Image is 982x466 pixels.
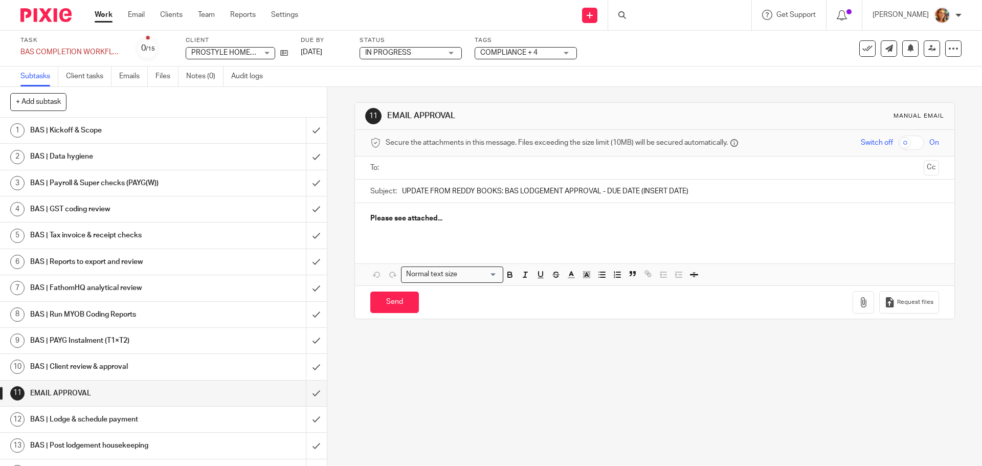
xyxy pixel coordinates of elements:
[370,186,397,196] label: Subject:
[480,49,538,56] span: COMPLIANCE + 4
[30,202,207,217] h1: BAS | GST coding review
[10,229,25,243] div: 5
[146,46,155,52] small: /15
[897,298,933,306] span: Request files
[30,123,207,138] h1: BAS | Kickoff & Scope
[10,360,25,374] div: 10
[10,281,25,295] div: 7
[924,160,939,175] button: Cc
[387,110,677,121] h1: EMAIL APPROVAL
[20,47,123,57] div: BAS COMPLETION WORKFLOW - FATHOM MYOB - [DATE] - [DATE]
[191,49,284,56] span: PROSTYLE HOMES PTY LTD
[30,149,207,164] h1: BAS | Data hygiene
[10,93,66,110] button: + Add subtask
[198,10,215,20] a: Team
[95,10,113,20] a: Work
[370,163,382,173] label: To:
[301,49,322,56] span: [DATE]
[119,66,148,86] a: Emails
[160,10,183,20] a: Clients
[10,202,25,216] div: 4
[20,8,72,22] img: Pixie
[934,7,950,24] img: Avatar.png
[10,123,25,138] div: 1
[301,36,347,45] label: Due by
[460,269,497,280] input: Search for option
[30,254,207,270] h1: BAS | Reports to export and review
[10,334,25,348] div: 9
[128,10,145,20] a: Email
[186,66,224,86] a: Notes (0)
[10,255,25,269] div: 6
[360,36,462,45] label: Status
[365,49,411,56] span: IN PROGRESS
[231,66,271,86] a: Audit logs
[365,108,382,124] div: 11
[10,386,25,401] div: 11
[776,11,816,18] span: Get Support
[370,292,419,314] input: Send
[10,176,25,190] div: 3
[475,36,577,45] label: Tags
[401,267,503,282] div: Search for option
[10,307,25,322] div: 8
[20,66,58,86] a: Subtasks
[30,228,207,243] h1: BAS | Tax invoice & receipt checks
[20,47,123,57] div: BAS COMPLETION WORKFLOW - FATHOM MYOB - April - June 2025
[404,269,459,280] span: Normal text size
[141,42,155,54] div: 0
[873,10,929,20] p: [PERSON_NAME]
[155,66,178,86] a: Files
[30,175,207,191] h1: BAS | Payroll & Super checks (PAYG(W))
[66,66,111,86] a: Client tasks
[894,112,944,120] div: Manual email
[30,386,207,401] h1: EMAIL APPROVAL
[929,138,939,148] span: On
[30,412,207,427] h1: BAS | Lodge & schedule payment
[10,150,25,164] div: 2
[370,215,442,222] strong: Please see attached...
[30,438,207,453] h1: BAS | Post lodgement housekeeping
[30,359,207,374] h1: BAS | Client review & approval
[861,138,893,148] span: Switch off
[20,36,123,45] label: Task
[30,307,207,322] h1: BAS | Run MYOB Coding Reports
[386,138,728,148] span: Secure the attachments in this message. Files exceeding the size limit (10MB) will be secured aut...
[271,10,298,20] a: Settings
[879,291,939,314] button: Request files
[230,10,256,20] a: Reports
[10,438,25,453] div: 13
[10,412,25,427] div: 12
[186,36,288,45] label: Client
[30,280,207,296] h1: BAS | FathomHQ analytical review
[30,333,207,348] h1: BAS | PAYG Instalment (T1×T2)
